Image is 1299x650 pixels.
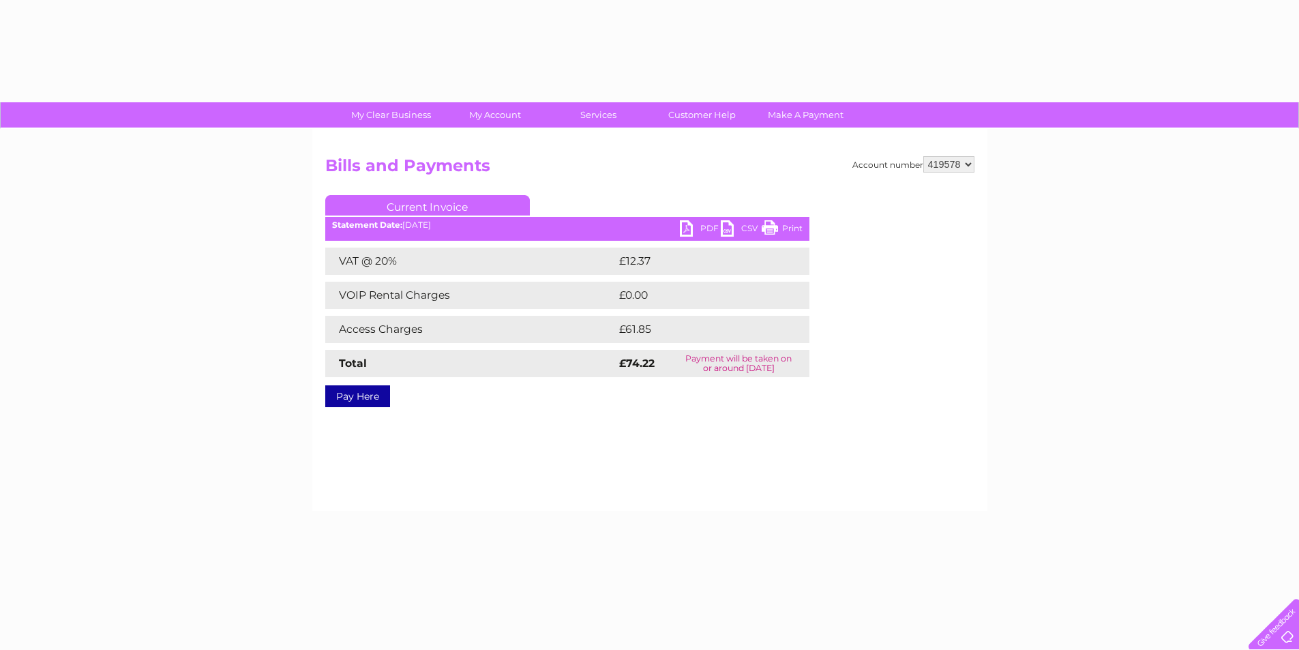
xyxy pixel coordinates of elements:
[616,316,781,343] td: £61.85
[332,220,402,230] b: Statement Date:
[335,102,447,128] a: My Clear Business
[325,385,390,407] a: Pay Here
[325,195,530,216] a: Current Invoice
[721,220,762,240] a: CSV
[619,357,655,370] strong: £74.22
[438,102,551,128] a: My Account
[852,156,974,173] div: Account number
[762,220,803,240] a: Print
[542,102,655,128] a: Services
[680,220,721,240] a: PDF
[325,156,974,182] h2: Bills and Payments
[325,316,616,343] td: Access Charges
[339,357,367,370] strong: Total
[325,282,616,309] td: VOIP Rental Charges
[668,350,809,377] td: Payment will be taken on or around [DATE]
[616,282,778,309] td: £0.00
[646,102,758,128] a: Customer Help
[749,102,862,128] a: Make A Payment
[616,248,780,275] td: £12.37
[325,248,616,275] td: VAT @ 20%
[325,220,809,230] div: [DATE]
